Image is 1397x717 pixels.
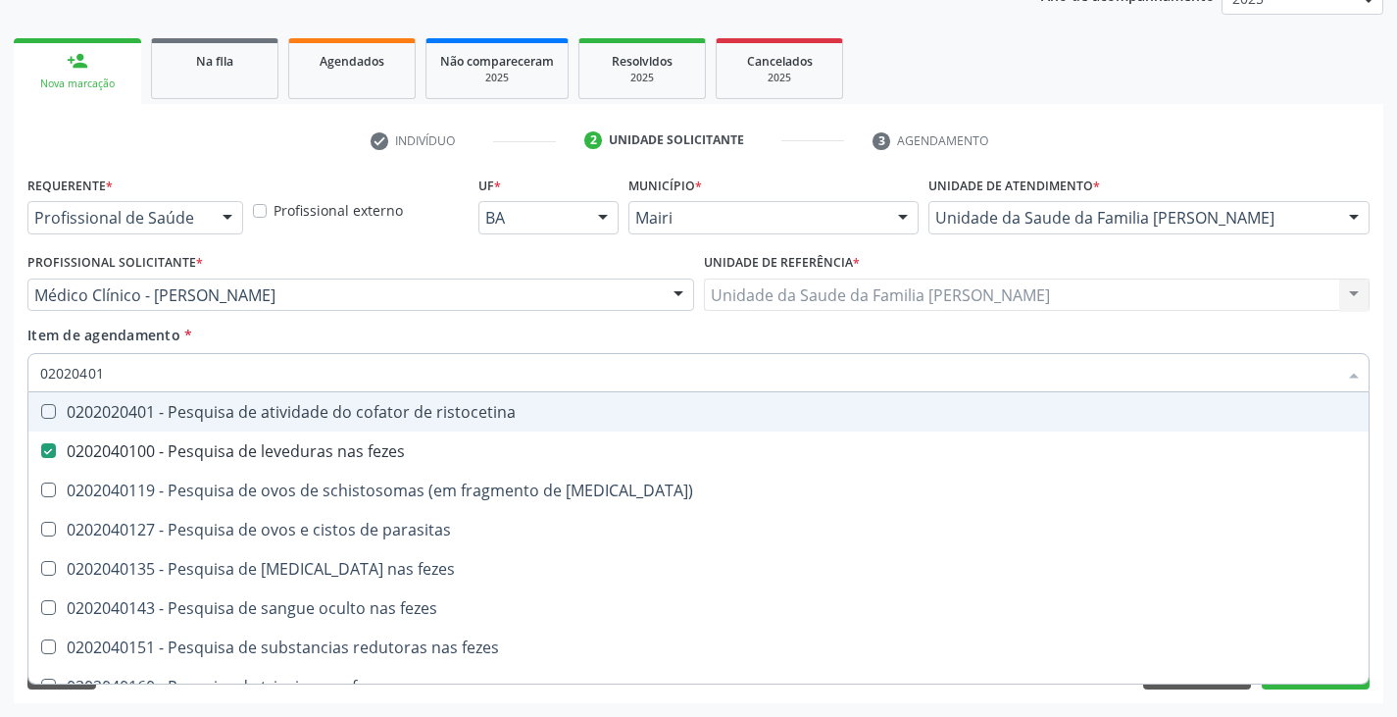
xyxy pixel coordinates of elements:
span: Profissional de Saúde [34,208,203,228]
label: Profissional externo [274,200,403,221]
div: 2025 [593,71,691,85]
input: Buscar por procedimentos [40,353,1337,392]
label: Requerente [27,171,113,201]
div: 2 [584,131,602,149]
div: 2025 [730,71,828,85]
span: Na fila [196,53,233,70]
label: Unidade de referência [704,248,860,279]
div: 2025 [440,71,554,85]
div: Unidade solicitante [609,131,744,149]
label: UF [478,171,501,201]
span: BA [485,208,578,228]
div: person_add [67,50,88,72]
span: Cancelados [747,53,813,70]
label: Unidade de atendimento [928,171,1100,201]
span: Item de agendamento [27,326,180,344]
div: 0202040160 - Pesquisa de tripsina nas fezes [40,679,1357,694]
span: Unidade da Saude da Familia [PERSON_NAME] [935,208,1329,228]
label: Profissional Solicitante [27,248,203,279]
label: Município [628,171,702,201]
span: Resolvidos [612,53,673,70]
span: Médico Clínico - [PERSON_NAME] [34,285,654,305]
span: Mairi [635,208,878,228]
div: 0202020401 - Pesquisa de atividade do cofator de ristocetina [40,404,1357,420]
div: 0202040135 - Pesquisa de [MEDICAL_DATA] nas fezes [40,561,1357,577]
span: Agendados [320,53,384,70]
div: 0202040119 - Pesquisa de ovos de schistosomas (em fragmento de [MEDICAL_DATA]) [40,483,1357,498]
div: 0202040143 - Pesquisa de sangue oculto nas fezes [40,600,1357,616]
div: 0202040151 - Pesquisa de substancias redutoras nas fezes [40,640,1357,655]
div: Nova marcação [27,77,127,91]
div: 0202040100 - Pesquisa de leveduras nas fezes [40,443,1357,459]
span: Não compareceram [440,53,554,70]
div: 0202040127 - Pesquisa de ovos e cistos de parasitas [40,522,1357,538]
